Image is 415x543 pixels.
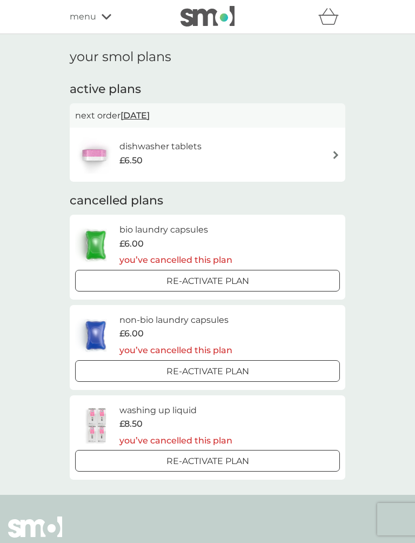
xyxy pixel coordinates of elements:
[70,193,345,209] h2: cancelled plans
[70,81,345,98] h2: active plans
[75,109,340,123] p: next order
[318,6,345,28] div: basket
[75,136,113,174] img: dishwasher tablets
[70,10,96,24] span: menu
[70,49,345,65] h1: your smol plans
[119,253,232,267] p: you’ve cancelled this plan
[75,226,116,264] img: bio laundry capsules
[119,313,232,327] h6: non-bio laundry capsules
[119,343,232,357] p: you’ve cancelled this plan
[119,417,143,431] span: £8.50
[119,237,144,251] span: £6.00
[119,403,232,418] h6: washing up liquid
[119,154,143,168] span: £6.50
[75,450,340,472] button: Re-activate Plan
[166,365,249,379] p: Re-activate Plan
[332,151,340,159] img: arrow right
[75,316,116,354] img: non-bio laundry capsules
[75,270,340,292] button: Re-activate Plan
[119,140,202,154] h6: dishwasher tablets
[121,105,150,126] span: [DATE]
[119,223,232,237] h6: bio laundry capsules
[166,454,249,468] p: Re-activate Plan
[119,434,232,448] p: you’ve cancelled this plan
[166,274,249,288] p: Re-activate Plan
[75,360,340,382] button: Re-activate Plan
[180,6,235,27] img: smol
[119,327,144,341] span: £6.00
[75,406,119,444] img: washing up liquid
